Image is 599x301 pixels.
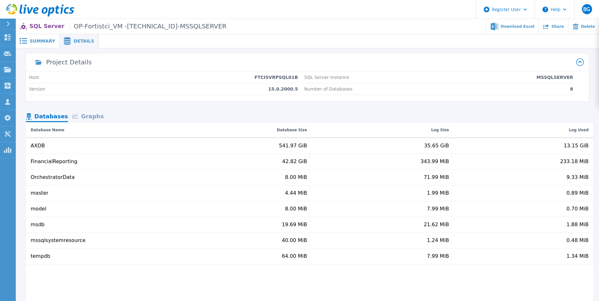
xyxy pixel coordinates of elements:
[560,159,589,164] div: 233.18 MiB
[566,222,589,227] div: 1.88 MiB
[74,39,94,43] span: Details
[424,143,449,149] div: 35.65 GiB
[31,238,86,243] div: mssqlsystemresource
[421,159,449,164] div: 343.99 MiB
[566,253,589,259] div: 1.34 MiB
[282,238,307,243] div: 40.00 MiB
[427,206,449,212] div: 7.99 MiB
[31,143,45,149] div: AXDB
[536,75,573,80] p: MSSQLSERVER
[29,23,226,30] p: SQL Server
[255,75,298,80] p: FTCISVRPSQL01B
[31,159,77,164] div: FinancialReporting
[569,126,589,134] div: Log Used
[69,23,227,30] span: OP-Fortistci_VM -[TECHNICAL_ID]-MSSQLSERVER
[566,206,589,212] div: 0.70 MiB
[431,126,449,134] div: Log Size
[268,86,298,91] p: 15.0.2000.5
[31,206,46,212] div: model
[566,174,589,180] div: 9.33 MiB
[424,174,449,180] div: 71.99 MiB
[285,190,307,196] div: 4.44 MiB
[277,126,307,134] div: Database Size
[30,39,55,43] span: Summary
[31,126,64,134] div: Database Name
[285,174,307,180] div: 8.00 MiB
[31,253,50,259] div: tempdb
[427,253,449,259] div: 7.99 MiB
[279,143,307,149] div: 541.97 GiB
[581,25,595,28] span: Delete
[564,143,589,149] div: 13.15 GiB
[304,75,349,80] p: SQL Server Instance
[427,238,449,243] div: 1.24 MiB
[282,253,307,259] div: 64.00 MiB
[68,111,108,122] div: Graphs
[566,190,589,196] div: 0.89 MiB
[501,25,534,28] span: Download Excel
[29,86,45,91] p: Version
[31,174,75,180] div: OrchestratorData
[282,222,307,227] div: 19.69 MiB
[424,222,449,227] div: 21.62 MiB
[26,111,68,122] div: Databases
[282,159,307,164] div: 42.82 GiB
[46,59,92,65] div: Project Details
[551,25,564,28] span: Share
[29,75,39,80] p: Host
[304,86,353,91] p: Number of Databases
[285,206,307,212] div: 8.00 MiB
[427,190,449,196] div: 1.99 MiB
[583,7,590,12] span: BG
[31,190,48,196] div: master
[566,238,589,243] div: 0.48 MiB
[570,86,573,91] p: 8
[31,222,45,227] div: msdb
